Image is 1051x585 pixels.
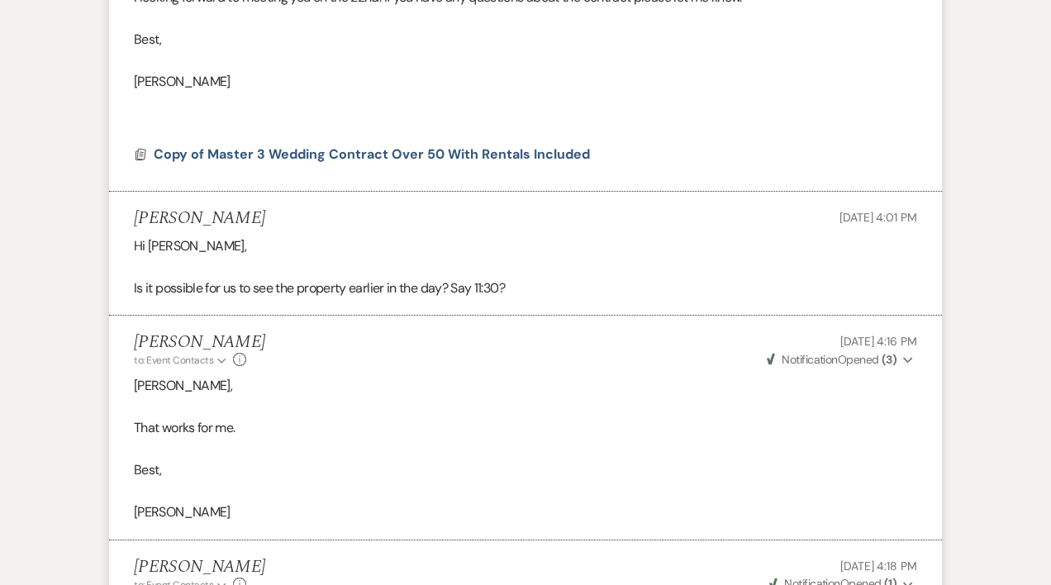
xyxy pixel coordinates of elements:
[882,352,896,367] strong: ( 3 )
[764,351,917,369] button: NotificationOpened (3)
[839,210,917,225] span: [DATE] 4:01 PM
[840,559,917,573] span: [DATE] 4:18 PM
[134,459,917,481] p: Best,
[134,375,917,397] p: [PERSON_NAME],
[134,235,917,257] p: Hi [PERSON_NAME],
[134,417,917,439] p: That works for me.
[767,352,896,367] span: Opened
[134,29,917,50] p: Best,
[134,332,265,353] h5: [PERSON_NAME]
[134,353,229,368] button: to: Event Contacts
[134,71,917,93] p: [PERSON_NAME]
[782,352,837,367] span: Notification
[134,557,265,578] h5: [PERSON_NAME]
[134,502,917,523] p: [PERSON_NAME]
[840,334,917,349] span: [DATE] 4:16 PM
[154,145,594,164] button: Copy of Master 3 Wedding Contract Over 50 With Rentals Included
[134,278,917,299] p: Is it possible for us to see the property earlier in the day? Say 11:30?
[134,208,265,229] h5: [PERSON_NAME]
[154,145,590,163] span: Copy of Master 3 Wedding Contract Over 50 With Rentals Included
[134,354,213,367] span: to: Event Contacts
